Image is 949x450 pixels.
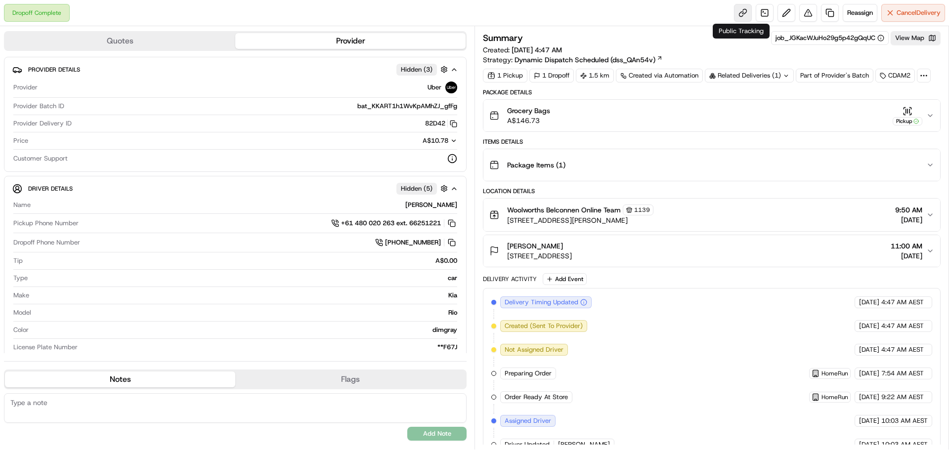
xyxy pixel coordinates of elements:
[235,33,466,49] button: Provider
[13,308,31,317] span: Model
[385,238,441,247] span: [PHONE_NUMBER]
[483,138,941,146] div: Items Details
[881,440,928,449] span: 10:03 AM AEST
[13,274,28,283] span: Type
[505,298,578,307] span: Delivery Timing Updated
[401,184,432,193] span: Hidden ( 5 )
[859,440,879,449] span: [DATE]
[558,440,610,449] span: [PERSON_NAME]
[891,31,941,45] button: View Map
[483,235,940,267] button: [PERSON_NAME][STREET_ADDRESS]11:00 AM[DATE]
[507,215,653,225] span: [STREET_ADDRESS][PERSON_NAME]
[821,393,848,401] span: HomeRun
[505,393,568,402] span: Order Ready At Store
[483,45,562,55] span: Created:
[507,116,550,125] span: A$146.73
[895,205,922,215] span: 9:50 AM
[27,256,457,265] div: A$0.00
[13,291,29,300] span: Make
[507,160,565,170] span: Package Items ( 1 )
[28,66,80,74] span: Provider Details
[576,69,614,82] div: 1.5 km
[396,63,450,76] button: Hidden (3)
[891,241,922,251] span: 11:00 AM
[859,322,879,330] span: [DATE]
[893,106,922,125] button: Pickup
[235,371,466,387] button: Flags
[370,136,457,145] button: A$10.78
[843,4,877,22] button: Reassign
[529,69,574,82] div: 1 Dropoff
[375,237,457,248] a: [PHONE_NUMBER]
[425,119,457,128] button: 82D42
[515,55,655,65] span: Dynamic Dispatch Scheduled (dss_QAn54v)
[341,219,441,228] span: +61 480 020 263 ext. 66251221
[33,326,457,334] div: dimgray
[616,69,703,82] a: Created via Automation
[505,440,550,449] span: Driver Updated
[331,218,457,229] a: +61 480 020 263 ext. 66251221
[505,345,563,354] span: Not Assigned Driver
[483,55,663,65] div: Strategy:
[505,416,551,425] span: Assigned Driver
[859,298,879,307] span: [DATE]
[13,136,28,145] span: Price
[859,416,879,425] span: [DATE]
[505,369,552,378] span: Preparing Order
[28,185,73,193] span: Driver Details
[5,371,235,387] button: Notes
[875,69,915,82] div: CDAM2
[401,65,432,74] span: Hidden ( 3 )
[13,326,29,334] span: Color
[821,369,848,377] span: HomeRun
[507,241,563,251] span: [PERSON_NAME]
[881,4,945,22] button: CancelDelivery
[859,369,879,378] span: [DATE]
[13,83,38,92] span: Provider
[483,199,940,231] button: Woolworths Belconnen Online Team1139[STREET_ADDRESS][PERSON_NAME]9:50 AM[DATE]
[483,275,537,283] div: Delivery Activity
[881,393,924,402] span: 9:22 AM AEST
[507,205,621,215] span: Woolworths Belconnen Online Team
[507,251,572,261] span: [STREET_ADDRESS]
[483,100,940,131] button: Grocery BagsA$146.73Pickup
[13,154,68,163] span: Customer Support
[33,291,457,300] div: Kia
[895,215,922,225] span: [DATE]
[357,102,457,111] span: bat_KKART1h1WvKpAMhZJ_gfFg
[35,308,457,317] div: Rio
[12,61,458,78] button: Provider DetailsHidden (3)
[881,369,924,378] span: 7:54 AM AEST
[13,201,31,209] span: Name
[13,343,78,352] span: License Plate Number
[13,119,72,128] span: Provider Delivery ID
[891,251,922,261] span: [DATE]
[483,149,940,181] button: Package Items (1)
[512,45,562,54] span: [DATE] 4:47 AM
[859,393,879,402] span: [DATE]
[881,322,924,330] span: 4:47 AM AEST
[32,274,457,283] div: car
[12,180,458,197] button: Driver DetailsHidden (5)
[483,187,941,195] div: Location Details
[713,24,770,39] div: Public Tracking
[776,34,884,42] button: job_JGKacWJuHo29g5p42gQqUC
[515,55,663,65] a: Dynamic Dispatch Scheduled (dss_QAn54v)
[428,83,441,92] span: Uber
[634,206,650,214] span: 1139
[483,69,527,82] div: 1 Pickup
[396,182,450,195] button: Hidden (5)
[505,322,583,330] span: Created (Sent To Provider)
[423,136,448,145] span: A$10.78
[35,201,457,209] div: [PERSON_NAME]
[13,256,23,265] span: Tip
[483,34,523,42] h3: Summary
[881,416,928,425] span: 10:03 AM AEST
[483,88,941,96] div: Package Details
[445,82,457,93] img: uber-new-logo.jpeg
